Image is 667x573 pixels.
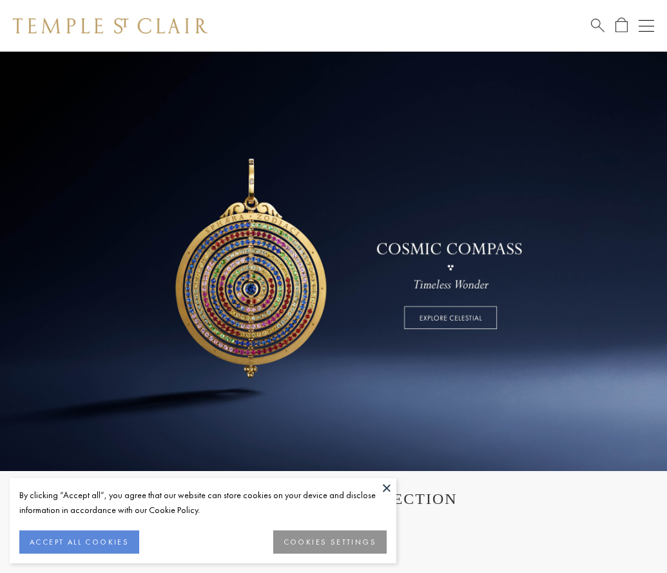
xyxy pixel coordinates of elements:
button: Open navigation [639,18,654,34]
a: Search [591,17,604,34]
img: Temple St. Clair [13,18,208,34]
div: By clicking “Accept all”, you agree that our website can store cookies on your device and disclos... [19,488,387,518]
button: COOKIES SETTINGS [273,530,387,554]
a: Open Shopping Bag [615,17,628,34]
button: ACCEPT ALL COOKIES [19,530,139,554]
